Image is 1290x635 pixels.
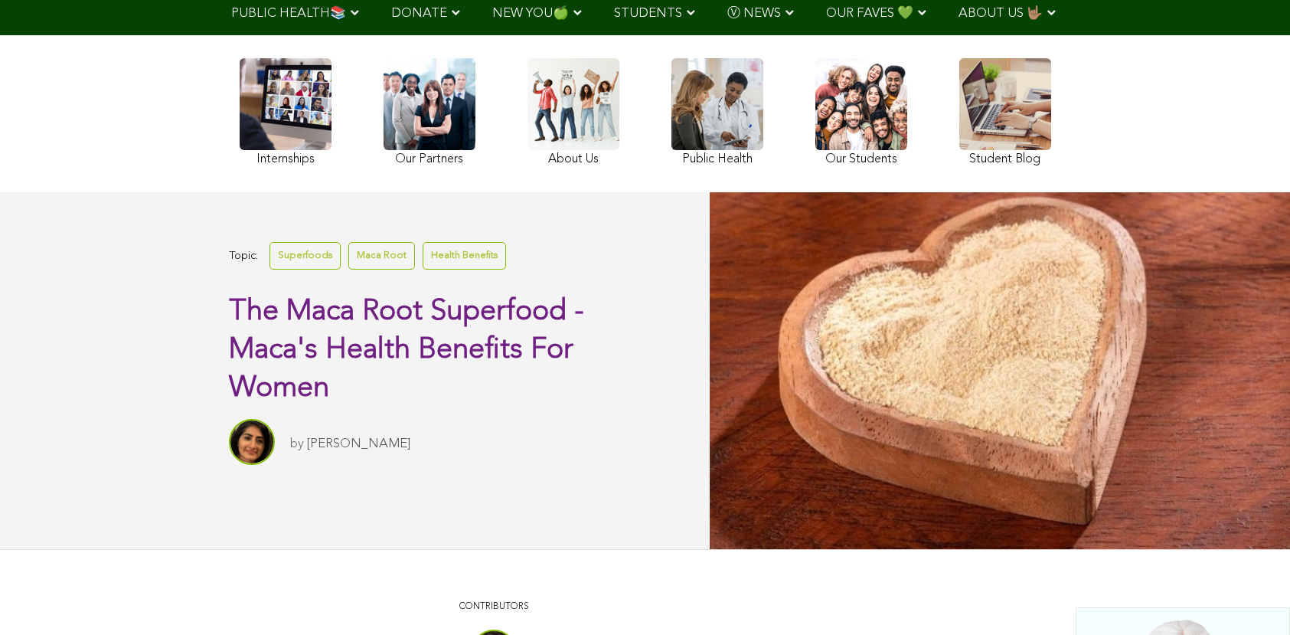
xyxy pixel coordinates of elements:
[231,7,346,20] span: PUBLIC HEALTH📚
[307,437,410,450] a: [PERSON_NAME]
[614,7,682,20] span: STUDENTS
[229,419,275,465] img: Sitara Darvish
[1213,561,1290,635] iframe: Chat Widget
[423,242,506,269] a: Health Benefits
[391,7,447,20] span: DONATE
[826,7,913,20] span: OUR FAVES 💚
[727,7,781,20] span: Ⓥ NEWS
[269,242,341,269] a: Superfoods
[959,7,1043,20] span: ABOUT US 🤟🏽
[229,297,584,403] span: The Maca Root Superfood - Maca's Health Benefits For Women
[229,246,258,267] span: Topic:
[348,242,415,269] a: Maca Root
[492,7,569,20] span: NEW YOU🍏
[245,600,743,614] p: CONTRIBUTORS
[290,437,304,450] span: by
